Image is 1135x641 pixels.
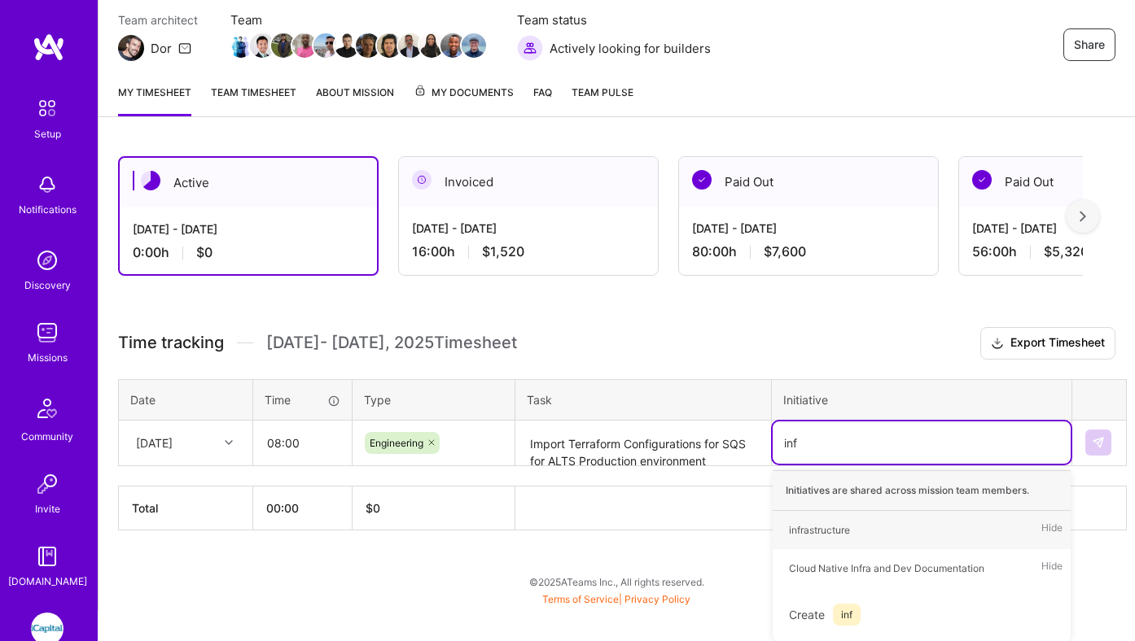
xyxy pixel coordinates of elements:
span: Time tracking [118,333,224,353]
img: Team Member Avatar [250,33,274,58]
textarea: Import Terraform Configurations for SQS for ALTS Production environment [517,422,769,465]
a: FAQ [533,84,552,116]
div: © 2025 ATeams Inc., All rights reserved. [98,561,1135,602]
a: Team Member Avatar [336,32,357,59]
a: Team Member Avatar [379,32,400,59]
span: Share [1074,37,1105,53]
span: My Documents [414,84,514,102]
span: inf [833,604,861,626]
a: Team Member Avatar [357,32,379,59]
i: icon Download [991,335,1004,352]
span: Team status [517,11,711,28]
span: $7,600 [764,243,806,260]
span: $1,520 [482,243,524,260]
img: teamwork [31,316,64,349]
img: Team Member Avatar [419,33,444,58]
div: infrastructure [789,521,850,539]
img: Team Member Avatar [229,33,253,58]
span: | [542,593,690,605]
div: 0:00 h [133,244,364,261]
img: Team Member Avatar [462,33,486,58]
i: icon Chevron [225,438,233,447]
span: Hide [1041,519,1063,541]
span: Team [230,11,484,28]
span: [DATE] - [DATE] , 2025 Timesheet [266,333,517,353]
a: Team Member Avatar [463,32,484,59]
span: $5,320 [1044,243,1089,260]
div: Create [781,595,1063,634]
a: Terms of Service [542,593,619,605]
a: Team Member Avatar [230,32,252,59]
input: HH:MM [254,421,351,464]
img: right [1080,211,1086,222]
th: 00:00 [253,486,353,530]
div: [DATE] - [DATE] [412,220,645,237]
img: Actively looking for builders [517,35,543,61]
img: bell [31,168,64,201]
img: Team Member Avatar [377,33,401,58]
span: $ 0 [366,501,380,515]
i: icon Mail [178,41,191,55]
a: Team Member Avatar [252,32,273,59]
div: Dor [151,40,172,57]
img: discovery [31,244,64,277]
div: Setup [34,125,61,142]
th: Total [119,486,253,530]
img: logo [33,33,65,62]
div: Active [120,158,377,207]
div: [DATE] - [DATE] [692,220,925,237]
button: Share [1063,28,1115,61]
a: Team Member Avatar [273,32,294,59]
div: Cloud Native Infra and Dev Documentation [789,560,984,577]
div: [DOMAIN_NAME] [8,573,87,590]
div: Community [21,428,73,445]
img: Invite [31,468,64,500]
img: Submit [1092,436,1105,449]
img: Team Member Avatar [292,33,317,58]
img: Team Member Avatar [271,33,296,58]
a: Team Member Avatar [421,32,442,59]
th: Type [353,379,515,420]
img: Team Member Avatar [398,33,423,58]
a: Team Member Avatar [315,32,336,59]
img: Active [141,171,160,190]
img: Paid Out [972,170,992,190]
a: Team Member Avatar [442,32,463,59]
a: Team Pulse [572,84,633,116]
span: Team Pulse [572,86,633,98]
a: My timesheet [118,84,191,116]
img: Team Member Avatar [440,33,465,58]
a: Team timesheet [211,84,296,116]
th: Date [119,379,253,420]
img: Community [28,389,67,428]
img: Invoiced [412,170,432,190]
span: Team architect [118,11,198,28]
img: Team Member Avatar [313,33,338,58]
div: Missions [28,349,68,366]
a: Team Member Avatar [400,32,421,59]
div: Discovery [24,277,71,294]
img: Paid Out [692,170,712,190]
img: Team Architect [118,35,144,61]
div: 16:00 h [412,243,645,260]
span: Actively looking for builders [550,40,711,57]
th: Task [515,379,772,420]
div: Time [265,391,340,408]
a: Privacy Policy [624,593,690,605]
button: Export Timesheet [980,327,1115,360]
div: [DATE] [136,434,173,451]
div: Invite [35,500,60,517]
span: $0 [196,244,213,261]
a: My Documents [414,84,514,116]
span: Engineering [370,437,423,449]
div: [DATE] - [DATE] [133,220,364,238]
img: Team Member Avatar [356,33,380,58]
img: Team Member Avatar [335,33,359,58]
img: setup [30,91,64,125]
div: Initiative [783,391,1060,408]
a: Team Member Avatar [294,32,315,59]
div: Initiatives are shared across mission team members. [773,470,1071,511]
span: Hide [1041,557,1063,579]
div: 80:00 h [692,243,925,260]
img: guide book [31,540,64,573]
